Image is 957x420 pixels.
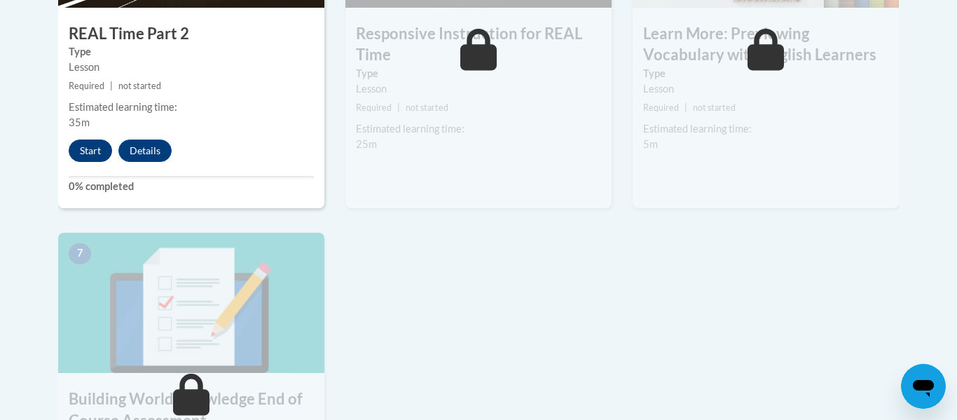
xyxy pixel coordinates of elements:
span: 5m [643,138,658,150]
div: Estimated learning time: [643,121,888,137]
span: 7 [69,243,91,264]
div: Lesson [356,81,601,97]
div: Lesson [69,60,314,75]
img: Course Image [58,233,324,373]
button: Start [69,140,112,162]
span: Required [356,102,392,113]
label: Type [356,66,601,81]
span: 25m [356,138,377,150]
span: not started [118,81,161,91]
h3: REAL Time Part 2 [58,23,324,45]
span: 35m [69,116,90,128]
button: Details [118,140,172,162]
label: 0% completed [69,179,314,194]
div: Estimated learning time: [356,121,601,137]
span: not started [693,102,736,113]
h3: Responsive Instruction for REAL Time [345,23,612,67]
span: | [684,102,687,113]
h3: Learn More: Previewing Vocabulary with English Learners [633,23,899,67]
label: Type [643,66,888,81]
span: | [110,81,113,91]
span: Required [69,81,104,91]
span: | [397,102,400,113]
div: Estimated learning time: [69,100,314,115]
span: not started [406,102,448,113]
div: Lesson [643,81,888,97]
span: Required [643,102,679,113]
iframe: Button to launch messaging window [901,364,946,409]
label: Type [69,44,314,60]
